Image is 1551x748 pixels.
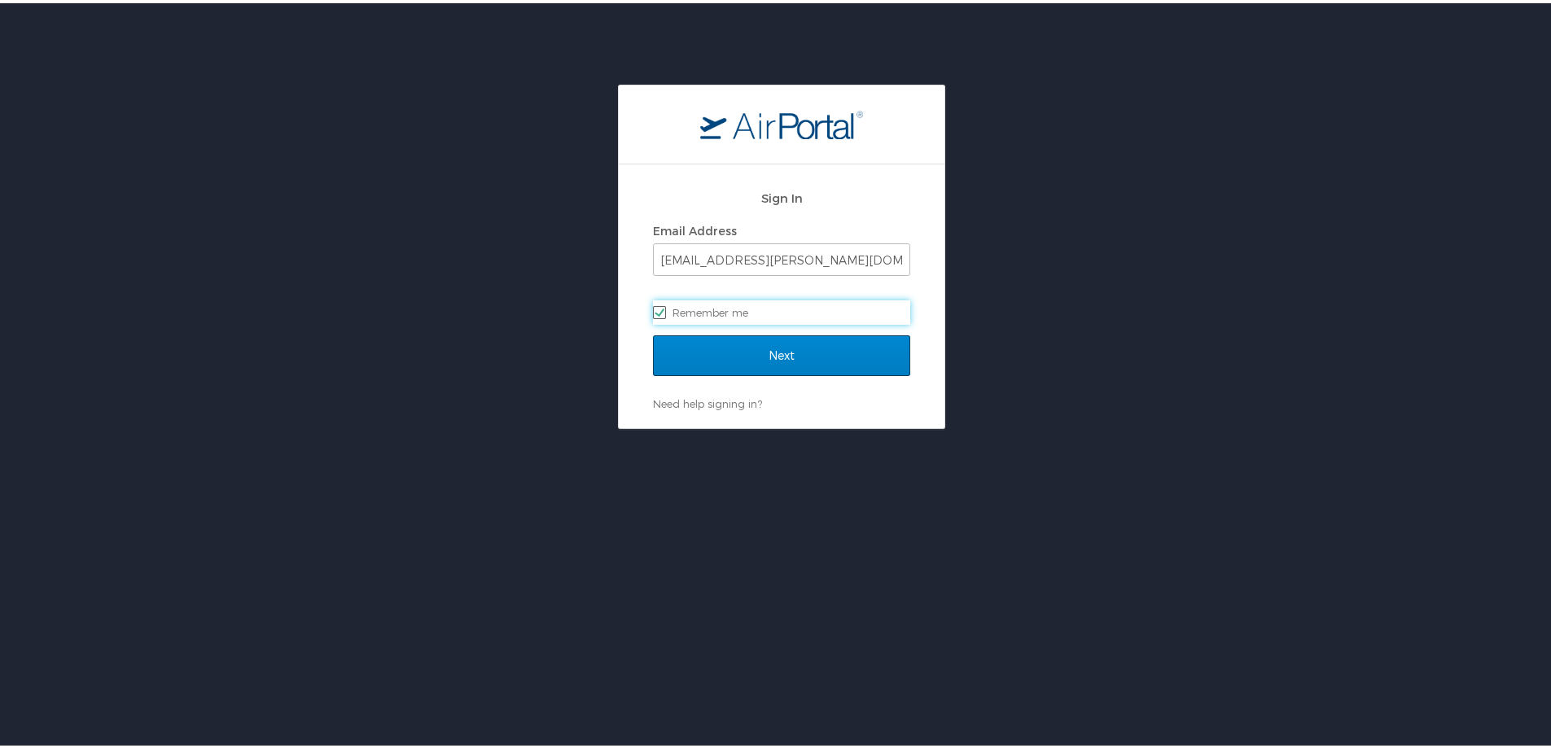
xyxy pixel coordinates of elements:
[653,332,910,373] input: Next
[653,394,762,407] a: Need help signing in?
[653,221,737,234] label: Email Address
[653,186,910,204] h2: Sign In
[700,107,863,136] img: logo
[653,297,910,322] label: Remember me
